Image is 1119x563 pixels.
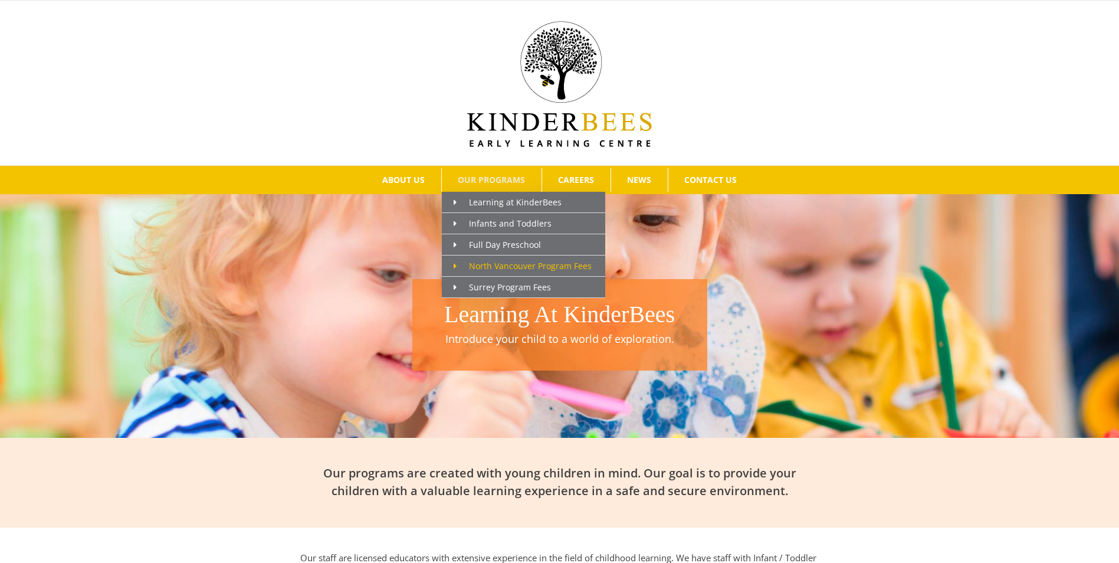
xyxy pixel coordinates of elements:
span: ABOUT US [382,176,425,184]
span: Learning at KinderBees [454,197,562,208]
a: Full Day Preschool [442,234,605,256]
p: Introduce your child to a world of exploration. [418,331,701,347]
a: Learning at KinderBees [442,192,605,213]
span: North Vancouver Program Fees [454,260,592,271]
a: Surrey Program Fees [442,277,605,298]
a: OUR PROGRAMS [442,168,542,192]
img: Kinder Bees Logo [467,21,652,147]
h2: Our programs are created with young children in mind. Our goal is to provide your children with a... [300,464,819,500]
a: NEWS [611,168,668,192]
a: North Vancouver Program Fees [442,256,605,277]
a: Infants and Toddlers [442,213,605,234]
nav: Main Menu [18,166,1101,194]
a: CAREERS [542,168,611,192]
span: OUR PROGRAMS [458,176,525,184]
span: Surrey Program Fees [454,281,551,293]
a: CONTACT US [668,168,753,192]
span: Infants and Toddlers [454,218,552,229]
span: CONTACT US [684,176,737,184]
span: CAREERS [558,176,594,184]
a: ABOUT US [366,168,441,192]
h1: Learning At KinderBees [418,298,701,331]
span: NEWS [627,176,651,184]
span: Full Day Preschool [454,239,541,250]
